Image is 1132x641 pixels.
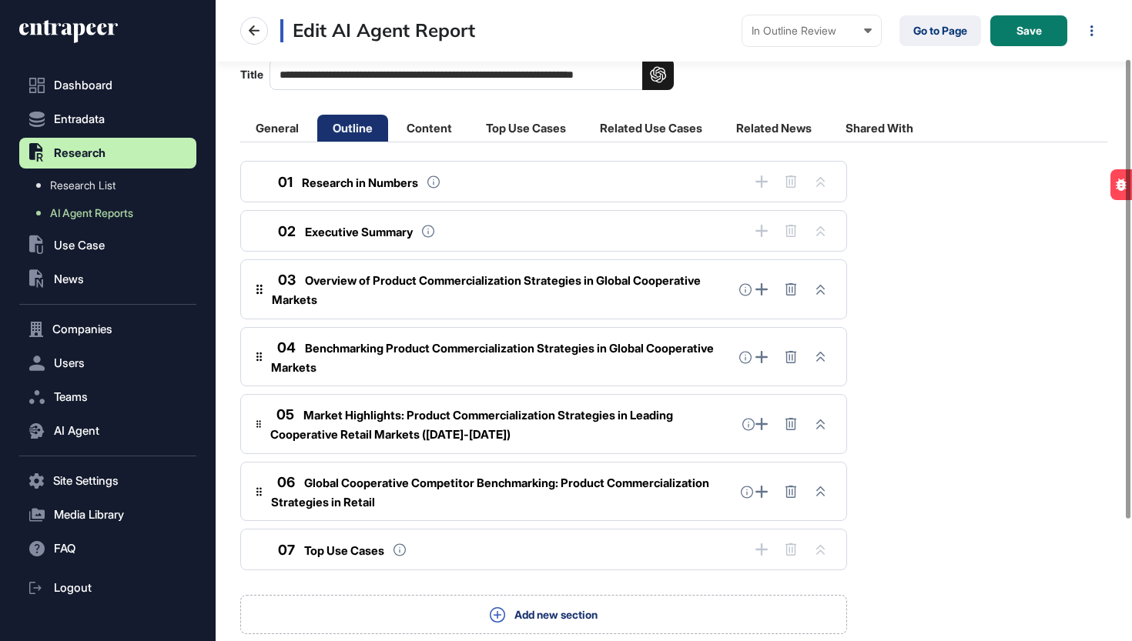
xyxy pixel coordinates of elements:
[54,357,85,369] span: Users
[50,179,116,192] span: Research List
[54,147,105,159] span: Research
[19,466,196,496] button: Site Settings
[302,175,418,190] span: Research in Numbers
[54,79,112,92] span: Dashboard
[276,406,294,422] span: 05
[19,138,196,169] button: Research
[280,19,475,42] h3: Edit AI Agent Report
[1016,25,1042,36] span: Save
[53,475,119,487] span: Site Settings
[19,348,196,379] button: Users
[19,70,196,101] a: Dashboard
[990,15,1067,46] button: Save
[514,606,598,623] span: Add new section
[54,543,75,555] span: FAQ
[304,543,384,558] span: Top Use Cases
[240,115,314,142] li: General
[19,104,196,135] button: Entradata
[317,115,388,142] li: Outline
[19,416,196,446] button: AI Agent
[830,115,929,142] li: Shared With
[54,273,84,285] span: News
[54,425,99,437] span: AI Agent
[27,172,196,199] a: Research List
[19,230,196,261] button: Use Case
[471,115,581,142] li: Top Use Cases
[278,542,295,558] span: 07
[752,25,872,37] div: In Outline Review
[270,408,673,442] span: Market Highlights: Product Commercialization Strategies in Leading Cooperative Retail Markets ([D...
[54,509,124,521] span: Media Library
[271,476,709,509] span: Global Cooperative Competitor Benchmarking: Product Commercialization Strategies in Retail
[240,58,674,90] label: Title
[584,115,718,142] li: Related Use Cases
[50,207,133,219] span: AI Agent Reports
[278,174,293,190] span: 01
[19,499,196,530] button: Media Library
[278,272,296,288] span: 03
[52,323,112,336] span: Companies
[271,341,714,375] span: Benchmarking Product Commercialization Strategies in Global Cooperative Markets
[54,113,105,125] span: Entradata
[19,264,196,295] button: News
[270,58,674,90] input: Title
[277,474,295,490] span: 06
[272,273,701,307] span: Overview of Product Commercialization Strategies in Global Cooperative Markets
[19,382,196,412] button: Teams
[19,533,196,564] button: FAQ
[277,339,296,356] span: 04
[721,115,827,142] li: Related News
[391,115,467,142] li: Content
[27,199,196,227] a: AI Agent Reports
[19,314,196,345] button: Companies
[54,391,88,403] span: Teams
[899,15,981,46] a: Go to Page
[278,223,296,239] span: 02
[54,582,92,594] span: Logout
[54,239,105,252] span: Use Case
[19,573,196,603] a: Logout
[305,225,413,239] span: Executive Summary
